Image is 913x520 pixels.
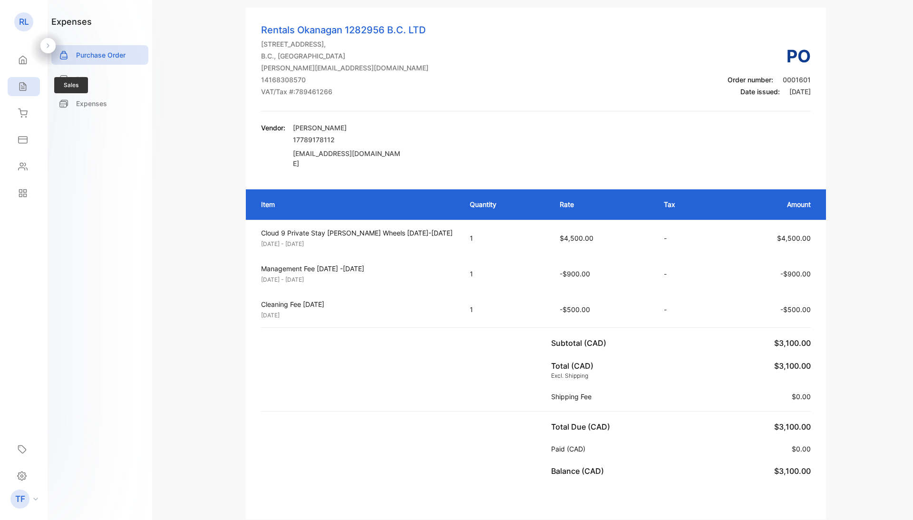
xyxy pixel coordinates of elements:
span: $3,100.00 [774,466,811,476]
p: Rentals Okanagan 1282956 B.C. LTD [261,23,428,37]
p: - [664,269,705,279]
p: TF [15,493,25,505]
p: Amount [724,199,811,209]
p: Item [261,199,451,209]
p: Vendor: [261,123,285,133]
p: [DATE] - [DATE] [261,240,453,248]
p: 1 [470,304,541,314]
span: $3,100.00 [774,338,811,348]
p: 1 [470,269,541,279]
span: $0.00 [792,392,811,401]
span: [DATE] [789,88,811,96]
a: Bills [51,69,148,89]
p: [DATE] [261,311,453,320]
span: Sales [54,77,88,93]
p: Management Fee [DATE] -[DATE] [261,264,453,274]
p: Excl. Shipping [551,372,593,380]
p: Order number: [728,75,811,85]
p: - [664,304,705,314]
p: 1 [470,233,541,243]
p: Quantity [470,199,541,209]
span: -$900.00 [780,270,811,278]
p: Tax [664,199,705,209]
h1: expenses [51,15,92,28]
p: Balance (CAD) [551,465,608,477]
h3: PO [728,43,811,69]
p: VAT/Tax #: 789461266 [261,87,428,97]
p: Total Due (CAD) [551,421,614,432]
p: [PERSON_NAME] [293,123,402,133]
p: Cloud 9 Private Stay [PERSON_NAME] Wheels [DATE]-[DATE] [261,228,453,238]
p: RL [19,16,29,28]
p: Rate [560,199,645,209]
p: Bills [76,74,88,84]
p: Date issued: [728,87,811,97]
p: [DATE] - [DATE] [261,275,453,284]
p: Expenses [76,98,107,108]
p: 14168308570 [261,75,428,85]
p: Subtotal (CAD) [551,337,610,349]
span: -$500.00 [560,305,590,314]
span: $4,500.00 [777,234,811,242]
p: Shipping Fee [551,392,595,402]
p: [EMAIL_ADDRESS][DOMAIN_NAME] [293,148,402,168]
span: -$900.00 [560,270,590,278]
span: -$500.00 [780,305,811,314]
a: Purchase Order [51,45,148,65]
p: Paid (CAD) [551,444,589,454]
p: [PERSON_NAME][EMAIL_ADDRESS][DOMAIN_NAME] [261,63,428,73]
span: $3,100.00 [774,361,811,371]
span: $3,100.00 [774,422,811,432]
span: $4,500.00 [560,234,593,242]
span: $0.00 [792,445,811,453]
button: Open LiveChat chat widget [8,4,36,32]
p: Cleaning Fee [DATE] [261,299,453,309]
p: Total (CAD) [551,360,593,372]
a: Expenses [51,94,148,113]
p: [STREET_ADDRESS], [261,39,428,49]
p: Purchase Order [76,50,126,60]
p: 17789178112 [293,135,402,145]
span: 0001601 [783,76,811,84]
p: B.C., [GEOGRAPHIC_DATA] [261,51,428,61]
p: - [664,233,705,243]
